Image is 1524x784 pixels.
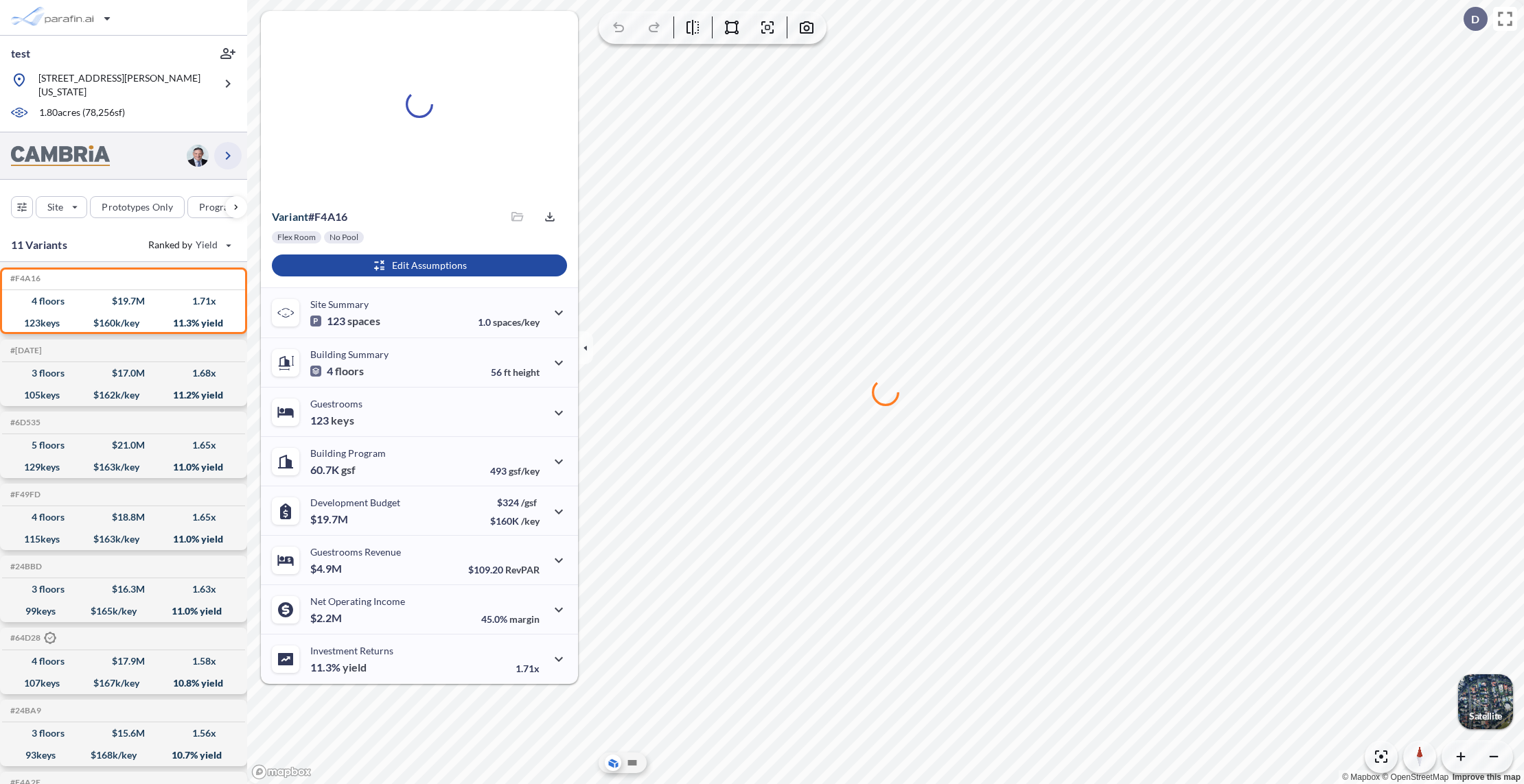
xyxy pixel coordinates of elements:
[504,366,511,378] span: ft
[8,346,42,355] h5: Click to copy the code
[277,232,316,243] p: Flex Room
[11,46,30,61] p: test
[8,706,41,715] h5: Click to copy the code
[491,366,540,378] p: 56
[187,145,209,167] img: user logo
[624,755,640,771] button: Site Plan
[102,200,173,214] p: Prototypes Only
[1458,674,1513,729] button: Switcher ImageSatellite
[11,145,110,167] img: BrandImage
[310,398,362,409] p: Guestrooms
[310,497,400,508] p: Development Budget
[8,274,41,283] h5: Click to copy the code
[516,663,540,674] p: 1.71x
[490,465,540,477] p: 493
[310,595,405,607] p: Net Operating Income
[509,465,540,477] span: gsf/key
[478,316,540,328] p: 1.0
[493,316,540,328] span: spaces/key
[310,512,350,526] p: $19.7M
[251,764,312,780] a: Mapbox homepage
[330,232,358,243] p: No Pool
[199,200,238,214] p: Program
[310,414,354,427] p: 123
[490,497,540,508] p: $324
[310,546,401,558] p: Guestrooms Revenue
[38,71,214,99] p: [STREET_ADDRESS][PERSON_NAME][US_STATE]
[8,418,41,427] h5: Click to copy the code
[90,196,185,218] button: Prototypes Only
[8,490,41,499] h5: Click to copy the code
[272,210,347,224] p: # f4a16
[137,234,240,256] button: Ranked by Yield
[1342,772,1380,782] a: Mapbox
[310,562,344,575] p: $4.9M
[1453,772,1521,782] a: Improve this map
[505,564,540,575] span: RevPAR
[347,314,380,328] span: spaces
[47,200,63,214] p: Site
[11,237,67,253] p: 11 Variants
[310,645,393,656] p: Investment Returns
[341,463,356,477] span: gsf
[310,611,344,625] p: $2.2M
[39,106,125,121] p: 1.80 acres ( 78,256 sf)
[343,661,367,674] span: yield
[392,259,467,272] p: Edit Assumptions
[521,497,537,508] span: /gsf
[310,364,364,378] p: 4
[310,661,367,674] p: 11.3%
[196,238,218,252] span: Yield
[310,298,369,310] p: Site Summary
[513,366,540,378] span: height
[521,515,540,527] span: /key
[272,254,567,276] button: Edit Assumptions
[8,562,42,571] h5: Click to copy the code
[605,755,621,771] button: Aerial View
[310,447,386,459] p: Building Program
[335,364,364,378] span: floors
[310,463,356,477] p: 60.7K
[1471,13,1479,25] p: D
[310,314,380,328] p: 123
[1382,772,1448,782] a: OpenStreetMap
[490,515,540,527] p: $160K
[1458,674,1513,729] img: Switcher Image
[331,414,354,427] span: keys
[481,613,540,625] p: 45.0%
[1469,711,1502,722] p: Satellite
[8,632,56,645] h5: Click to copy the code
[187,196,262,218] button: Program
[36,196,87,218] button: Site
[509,613,540,625] span: margin
[310,348,389,360] p: Building Summary
[272,210,308,223] span: Variant
[468,564,540,575] p: $109.20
